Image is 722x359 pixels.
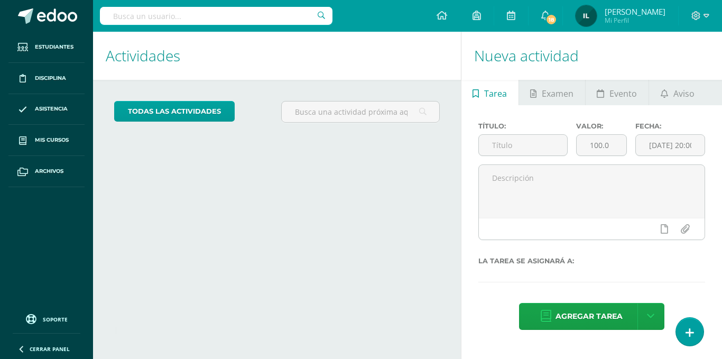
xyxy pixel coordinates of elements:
[114,101,235,122] a: todas las Actividades
[556,303,623,329] span: Agregar tarea
[586,80,649,105] a: Evento
[478,122,568,130] label: Título:
[35,105,68,113] span: Asistencia
[30,345,70,353] span: Cerrar panel
[605,16,665,25] span: Mi Perfil
[8,32,85,63] a: Estudiantes
[577,135,626,155] input: Puntos máximos
[519,80,585,105] a: Examen
[542,81,573,106] span: Examen
[35,43,73,51] span: Estudiantes
[576,122,626,130] label: Valor:
[282,102,439,122] input: Busca una actividad próxima aquí...
[35,74,66,82] span: Disciplina
[609,81,637,106] span: Evento
[8,94,85,125] a: Asistencia
[635,122,705,130] label: Fecha:
[100,7,332,25] input: Busca un usuario...
[43,316,68,323] span: Soporte
[461,80,519,105] a: Tarea
[8,156,85,187] a: Archivos
[673,81,695,106] span: Aviso
[545,14,557,25] span: 18
[106,32,448,80] h1: Actividades
[13,311,80,326] a: Soporte
[649,80,706,105] a: Aviso
[35,136,69,144] span: Mis cursos
[474,32,710,80] h1: Nueva actividad
[479,135,568,155] input: Título
[484,81,507,106] span: Tarea
[35,167,63,176] span: Archivos
[478,257,706,265] label: La tarea se asignará a:
[576,5,597,26] img: 36a7f5654db34751f82bc2773ec6cf62.png
[8,125,85,156] a: Mis cursos
[605,6,665,17] span: [PERSON_NAME]
[636,135,705,155] input: Fecha de entrega
[8,63,85,94] a: Disciplina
